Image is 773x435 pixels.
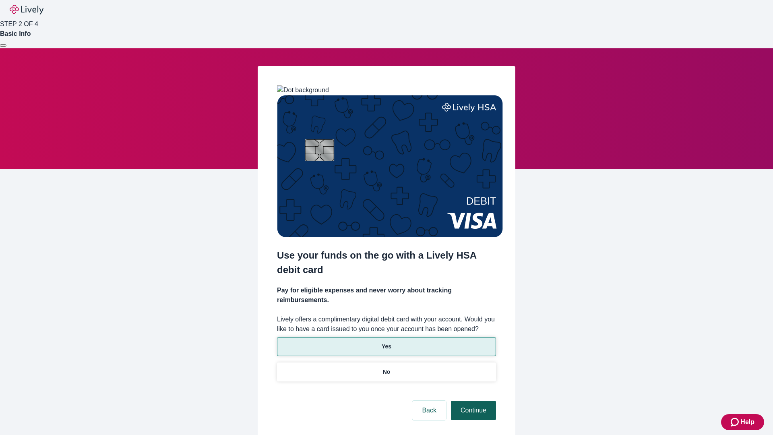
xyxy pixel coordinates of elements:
[721,414,764,430] button: Zendesk support iconHelp
[277,248,496,277] h2: Use your funds on the go with a Lively HSA debit card
[383,368,391,376] p: No
[277,337,496,356] button: Yes
[277,85,329,95] img: Dot background
[382,342,391,351] p: Yes
[277,95,503,237] img: Debit card
[412,401,446,420] button: Back
[277,286,496,305] h4: Pay for eligible expenses and never worry about tracking reimbursements.
[731,417,740,427] svg: Zendesk support icon
[277,315,496,334] label: Lively offers a complimentary digital debit card with your account. Would you like to have a card...
[10,5,43,14] img: Lively
[740,417,754,427] span: Help
[451,401,496,420] button: Continue
[277,362,496,381] button: No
